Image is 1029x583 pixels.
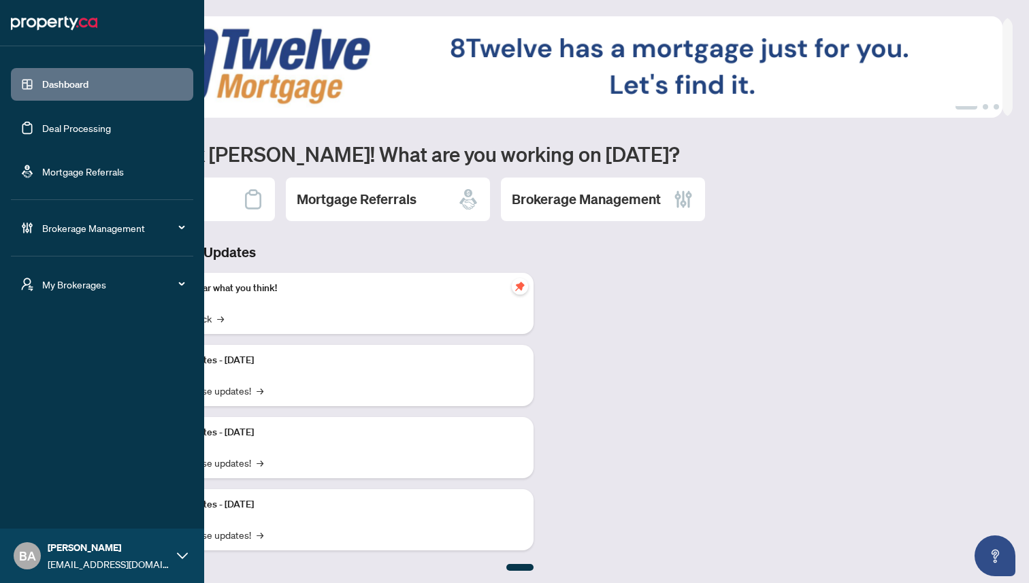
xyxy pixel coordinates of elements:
[42,78,88,90] a: Dashboard
[512,278,528,295] span: pushpin
[217,311,224,326] span: →
[257,455,263,470] span: →
[48,540,170,555] span: [PERSON_NAME]
[48,556,170,571] span: [EMAIL_ADDRESS][DOMAIN_NAME]
[20,278,34,291] span: user-switch
[71,16,1002,118] img: Slide 0
[143,497,523,512] p: Platform Updates - [DATE]
[143,425,523,440] p: Platform Updates - [DATE]
[983,104,988,110] button: 2
[42,277,184,292] span: My Brokerages
[975,535,1015,576] button: Open asap
[257,383,263,398] span: →
[257,527,263,542] span: →
[19,546,36,565] span: BA
[512,190,661,209] h2: Brokerage Management
[11,12,97,34] img: logo
[42,220,184,235] span: Brokerage Management
[143,353,523,368] p: Platform Updates - [DATE]
[297,190,416,209] h2: Mortgage Referrals
[955,104,977,110] button: 1
[994,104,999,110] button: 3
[42,122,111,134] a: Deal Processing
[71,243,534,262] h3: Brokerage & Industry Updates
[143,281,523,296] p: We want to hear what you think!
[71,141,1013,167] h1: Welcome back [PERSON_NAME]! What are you working on [DATE]?
[42,165,124,178] a: Mortgage Referrals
